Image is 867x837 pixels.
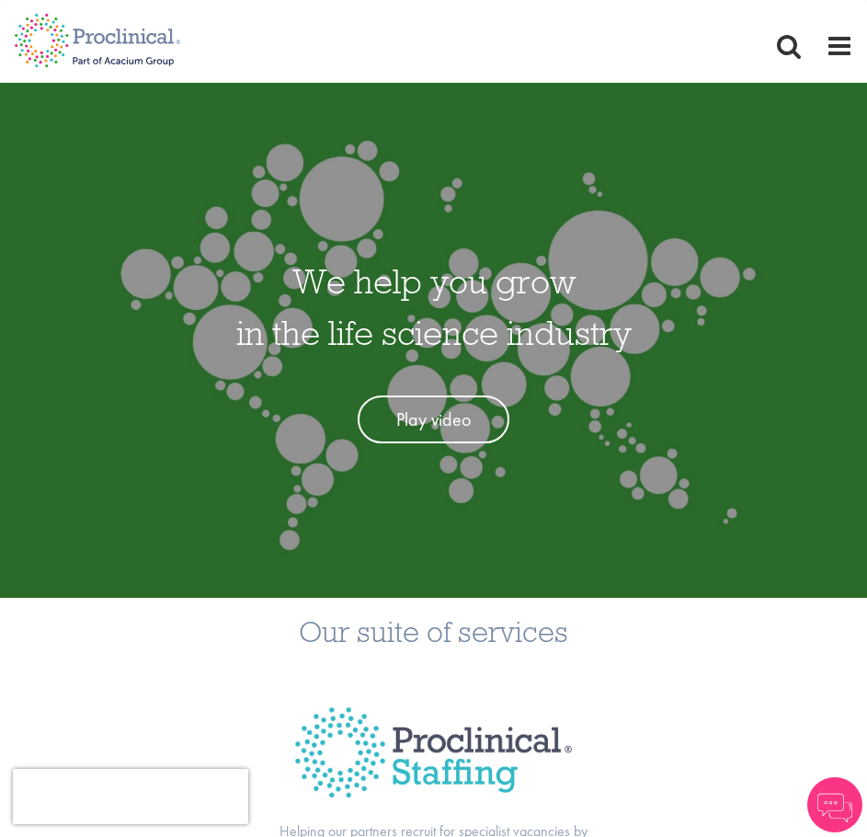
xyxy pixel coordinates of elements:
h3: Our suite of services [14,616,853,647]
img: Chatbot [807,777,862,832]
a: Play video [358,396,509,444]
img: Proclinical Title [271,683,596,821]
h1: We help you grow in the life science industry [236,256,632,359]
iframe: reCAPTCHA [13,769,248,824]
